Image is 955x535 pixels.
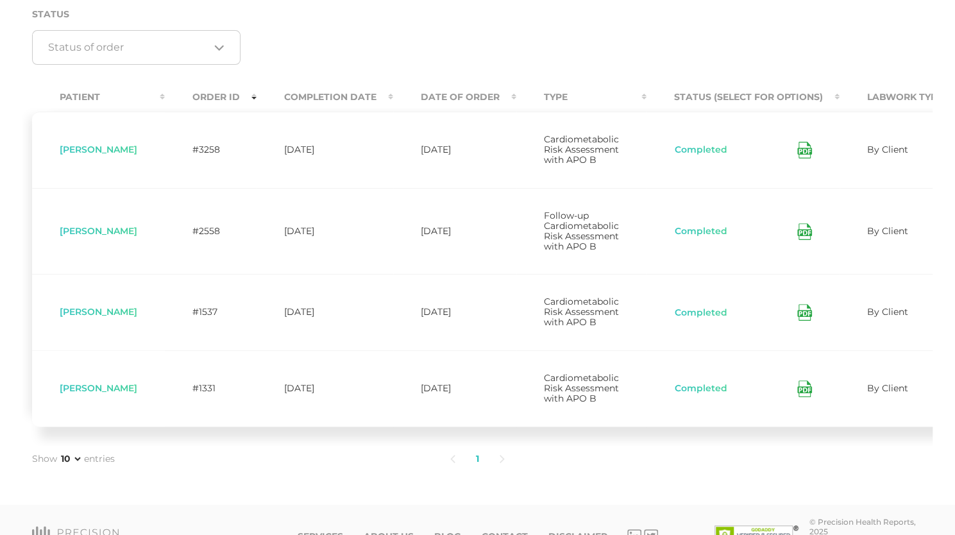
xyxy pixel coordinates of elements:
span: By Client [867,225,908,237]
th: Order ID : activate to sort column ascending [165,83,257,112]
td: [DATE] [257,274,393,350]
span: By Client [867,382,908,394]
span: Follow-up Cardiometabolic Risk Assessment with APO B [544,210,619,252]
span: [PERSON_NAME] [60,306,137,318]
td: [DATE] [257,188,393,275]
span: Cardiometabolic Risk Assessment with APO B [544,372,619,404]
td: #1331 [165,350,257,427]
span: Cardiometabolic Risk Assessment with APO B [544,296,619,328]
td: #3258 [165,112,257,188]
th: Completion Date : activate to sort column ascending [257,83,393,112]
label: Status [32,9,69,20]
td: [DATE] [393,188,516,275]
th: Patient : activate to sort column ascending [32,83,165,112]
button: Completed [674,144,728,157]
th: Status (Select for Options) : activate to sort column ascending [647,83,840,112]
span: By Client [867,144,908,155]
td: [DATE] [393,274,516,350]
th: Type : activate to sort column ascending [516,83,647,112]
span: By Client [867,306,908,318]
span: Cardiometabolic Risk Assessment with APO B [544,133,619,166]
input: Search for option [48,41,210,54]
span: [PERSON_NAME] [60,225,137,237]
td: [DATE] [393,112,516,188]
td: [DATE] [393,350,516,427]
th: Date Of Order : activate to sort column ascending [393,83,516,112]
label: Show entries [32,452,115,466]
button: Completed [674,382,728,395]
select: Showentries [58,452,83,465]
td: [DATE] [257,112,393,188]
td: [DATE] [257,350,393,427]
button: Completed [674,225,728,238]
div: Search for option [32,30,241,65]
td: #2558 [165,188,257,275]
td: #1537 [165,274,257,350]
span: [PERSON_NAME] [60,144,137,155]
span: [PERSON_NAME] [60,382,137,394]
button: Completed [674,307,728,319]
